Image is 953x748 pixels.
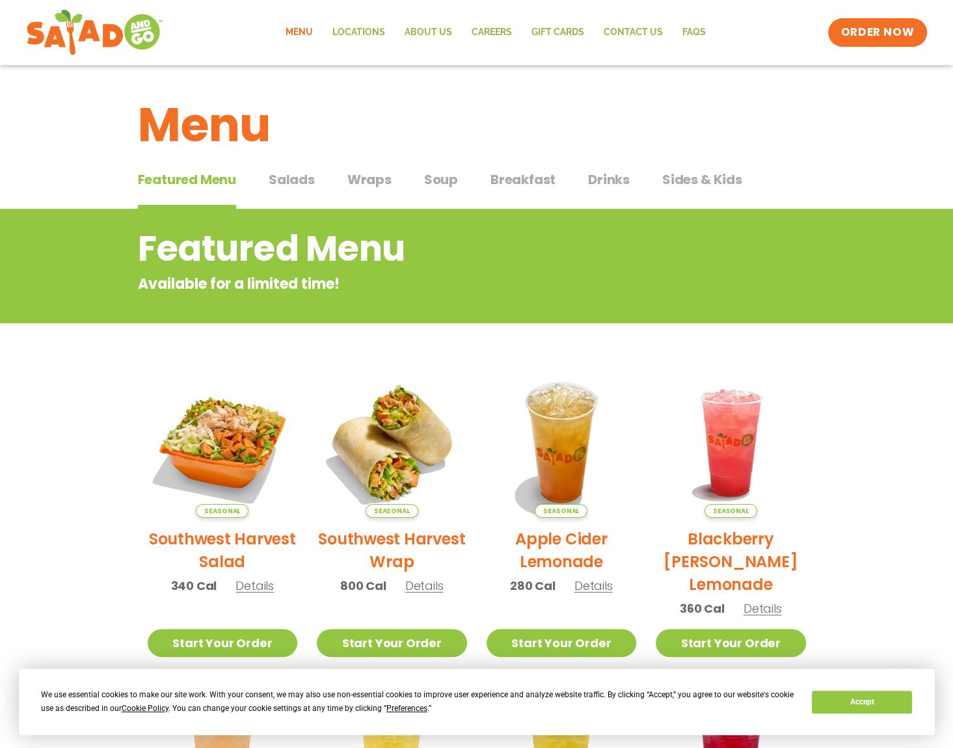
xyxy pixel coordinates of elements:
span: Details [235,578,274,594]
div: We use essential cookies to make our site work. With your consent, we may also use non-essential ... [41,688,796,715]
span: Wraps [347,170,392,189]
a: Careers [462,18,522,47]
img: Product photo for Blackberry Bramble Lemonade [656,367,806,518]
h2: Featured Menu [138,222,711,275]
a: Start Your Order [487,629,637,657]
span: Sides & Kids [662,170,742,189]
span: 360 Cal [680,600,725,617]
span: 280 Cal [510,577,556,594]
img: Product photo for Southwest Harvest Wrap [317,367,467,518]
h2: Southwest Harvest Salad [148,528,298,573]
div: Cookie Consent Prompt [19,669,935,735]
span: Soup [424,170,458,189]
img: new-SAG-logo-768×292 [26,7,163,59]
h2: Apple Cider Lemonade [487,528,637,573]
a: GIFT CARDS [522,18,594,47]
span: Breakfast [490,170,556,189]
div: Tabbed content [138,165,816,209]
img: Product photo for Apple Cider Lemonade [487,367,637,518]
a: ORDER NOW [828,18,927,47]
span: Drinks [588,170,630,189]
h1: Menu [138,90,816,160]
a: Start Your Order [656,629,806,657]
h2: Southwest Harvest Wrap [317,528,467,573]
span: Seasonal [196,504,248,518]
a: FAQs [673,18,716,47]
span: 800 Cal [340,577,386,594]
span: Preferences [386,704,427,713]
p: Available for a limited time! [138,273,711,295]
span: Salads [269,170,315,189]
a: Contact Us [594,18,673,47]
span: Details [405,578,444,594]
span: Cookie Policy [122,704,168,713]
span: 340 Cal [171,577,217,594]
span: Seasonal [705,504,757,518]
a: About Us [395,18,462,47]
span: Featured Menu [138,170,236,189]
span: Details [744,600,782,617]
span: ORDER NOW [841,25,914,40]
button: Accept [812,691,912,714]
span: Details [574,578,613,594]
a: Start Your Order [317,629,467,657]
a: Menu [276,18,323,47]
a: Locations [323,18,395,47]
img: Product photo for Southwest Harvest Salad [148,367,298,518]
span: Seasonal [535,504,587,518]
a: Start Your Order [148,629,298,657]
span: Seasonal [366,504,418,518]
h2: Blackberry [PERSON_NAME] Lemonade [656,528,806,596]
nav: Menu [276,18,716,47]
